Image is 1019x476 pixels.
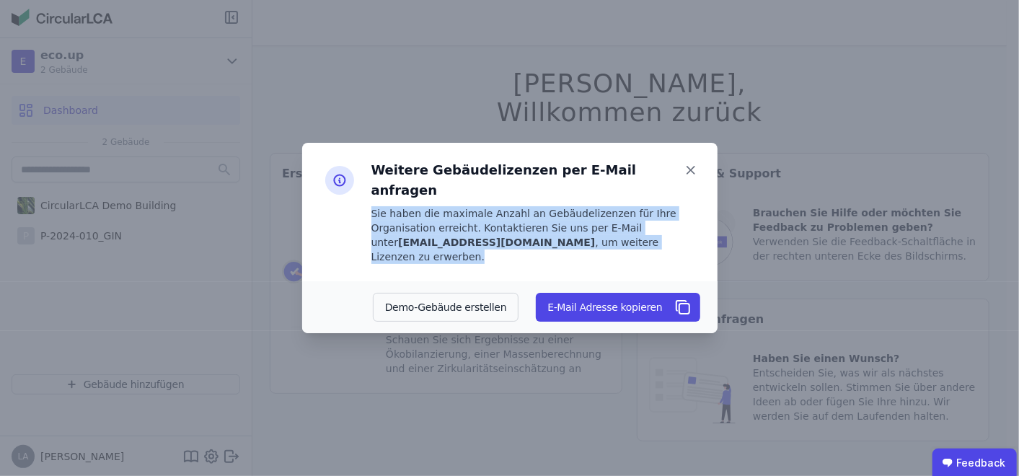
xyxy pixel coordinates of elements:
b: [EMAIL_ADDRESS][DOMAIN_NAME] [398,237,595,248]
button: Demo-Gebäude erstellen [373,293,519,322]
div: Sie haben die maximale Anzahl an Gebäudelizenzen für Ihre Organisation erreicht. Kontaktieren Sie... [371,206,700,264]
span: Weitere Gebäudelizenzen per E-Mail anfragen [371,160,681,200]
button: E-Mail Adresse kopieren [536,293,700,322]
